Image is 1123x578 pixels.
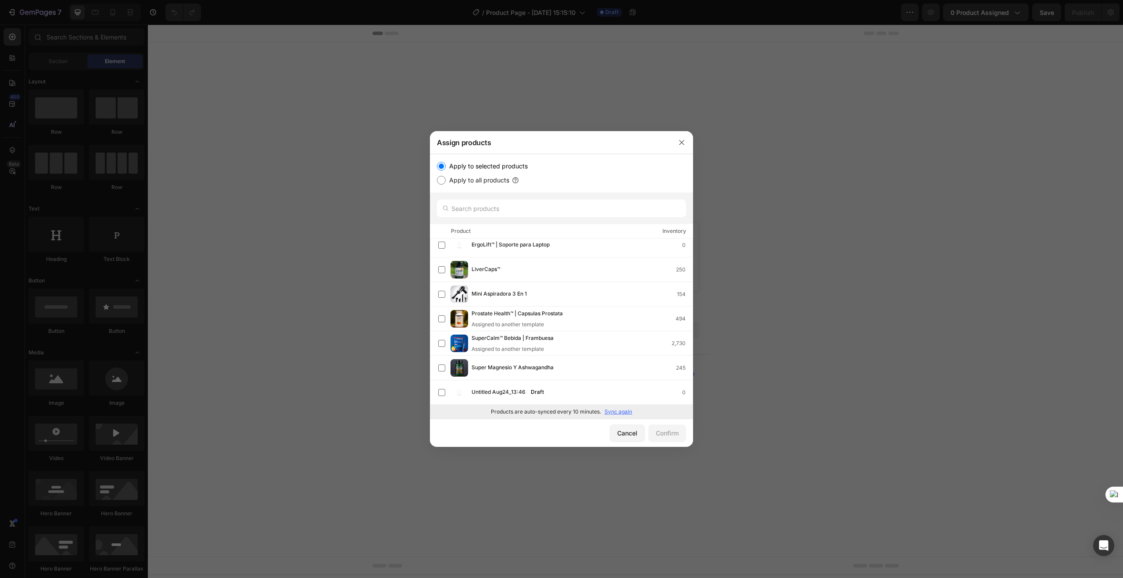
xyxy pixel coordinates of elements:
[676,265,693,274] div: 250
[446,161,528,171] label: Apply to selected products
[472,289,527,299] span: Mini Aspiradora 3 En 1
[662,227,686,235] div: Inventory
[617,428,637,438] div: Cancel
[430,131,670,154] div: Assign products
[490,296,551,314] button: Add elements
[451,261,468,278] img: product-img
[429,346,547,353] div: Start with Generating from URL or image
[472,345,568,353] div: Assigned to another template
[451,384,468,401] img: product-img
[451,227,471,235] div: Product
[672,339,693,348] div: 2,730
[430,154,693,419] div: />
[451,236,468,254] img: product-img
[472,334,554,343] span: SuperCalm™ Bebida | Frambuesa
[435,279,541,289] div: Start with Sections from sidebar
[610,425,645,442] button: Cancel
[604,408,632,416] p: Sync again
[472,309,563,319] span: Prostate Health™ | Capsulas Prostata
[472,240,550,250] span: ErgoLift™ | Soporte para Laptop
[682,241,693,250] div: 0
[527,388,547,396] div: Draft
[451,285,468,303] img: product-img
[1093,535,1114,556] div: Open Intercom Messenger
[451,310,468,328] img: product-img
[676,364,693,372] div: 245
[648,425,686,442] button: Confirm
[437,200,686,217] input: Search products
[446,175,509,186] label: Apply to all products
[451,335,468,352] img: product-img
[424,296,484,314] button: Add sections
[472,265,500,275] span: LiverCaps™
[472,363,554,373] span: Super Magnesio Y Ashwagandha
[472,321,577,328] div: Assigned to another template
[451,359,468,377] img: product-img
[656,428,679,438] div: Confirm
[676,314,693,323] div: 494
[677,290,693,299] div: 154
[682,388,693,397] div: 0
[472,388,526,397] span: Untitled Aug24_13:46
[491,408,601,416] p: Products are auto-synced every 10 minutes.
